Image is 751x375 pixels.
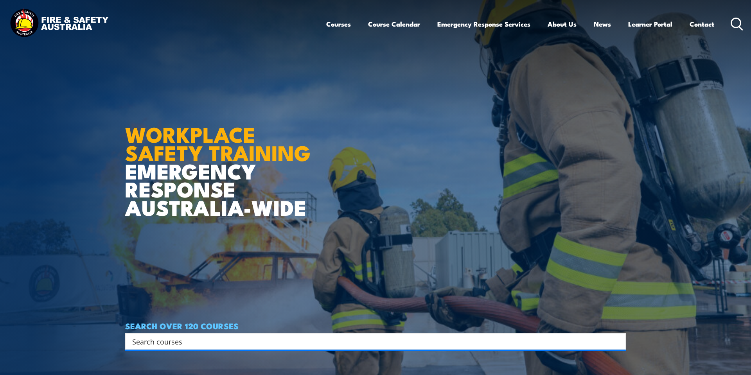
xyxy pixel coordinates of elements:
[132,336,609,347] input: Search input
[368,14,420,34] a: Course Calendar
[125,117,311,168] strong: WORKPLACE SAFETY TRAINING
[125,321,626,330] h4: SEARCH OVER 120 COURSES
[612,336,623,347] button: Search magnifier button
[594,14,611,34] a: News
[326,14,351,34] a: Courses
[690,14,714,34] a: Contact
[125,105,316,216] h1: EMERGENCY RESPONSE AUSTRALIA-WIDE
[628,14,672,34] a: Learner Portal
[548,14,577,34] a: About Us
[134,336,610,347] form: Search form
[437,14,530,34] a: Emergency Response Services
